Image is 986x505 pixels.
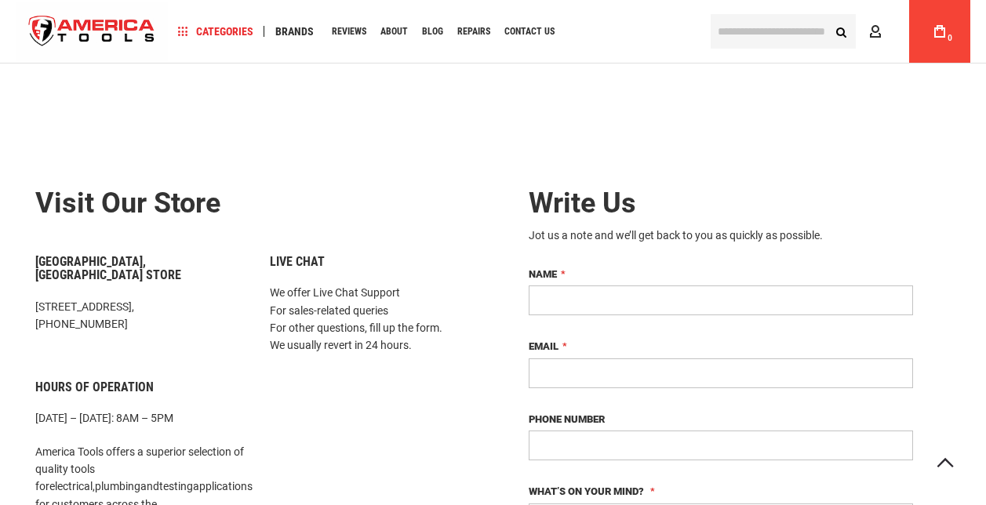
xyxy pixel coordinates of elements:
[35,409,246,427] p: [DATE] – [DATE]: 8AM – 5PM
[529,268,557,280] span: Name
[159,480,193,492] a: testing
[529,413,605,425] span: Phone Number
[529,340,558,352] span: Email
[16,2,168,61] img: America Tools
[171,21,260,42] a: Categories
[529,187,636,220] span: Write Us
[178,26,253,37] span: Categories
[332,27,366,36] span: Reviews
[373,21,415,42] a: About
[268,21,321,42] a: Brands
[380,27,408,36] span: About
[422,27,443,36] span: Blog
[457,27,490,36] span: Repairs
[49,480,93,492] a: electrical
[95,480,140,492] a: plumbing
[497,21,562,42] a: Contact Us
[275,26,314,37] span: Brands
[529,485,644,497] span: What’s on your mind?
[16,2,168,61] a: store logo
[450,21,497,42] a: Repairs
[35,298,246,333] p: [STREET_ADDRESS], [PHONE_NUMBER]
[529,227,913,243] div: Jot us a note and we’ll get back to you as quickly as possible.
[270,284,481,354] p: We offer Live Chat Support For sales-related queries For other questions, fill up the form. We us...
[948,34,952,42] span: 0
[325,21,373,42] a: Reviews
[35,380,246,394] h6: Hours of Operation
[35,188,482,220] h2: Visit our store
[415,21,450,42] a: Blog
[826,16,856,46] button: Search
[35,255,246,282] h6: [GEOGRAPHIC_DATA], [GEOGRAPHIC_DATA] Store
[270,255,481,269] h6: Live Chat
[504,27,555,36] span: Contact Us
